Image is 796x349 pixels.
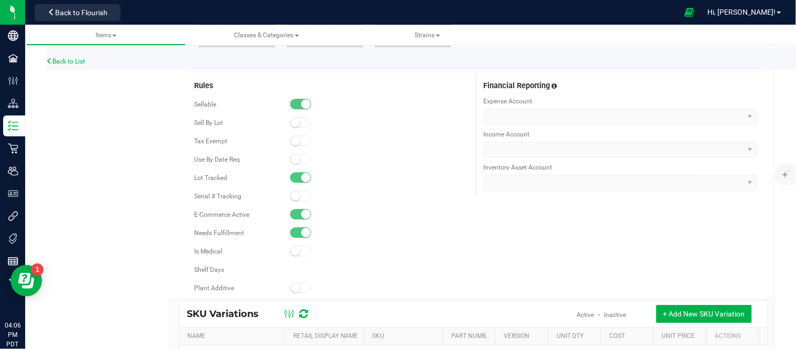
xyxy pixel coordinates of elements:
span: Hi, [PERSON_NAME]! [708,8,776,16]
p: 04:06 PM PDT [5,321,20,349]
inline-svg: Configuration [8,76,18,86]
span: Shelf Days [195,266,225,273]
div: Actions [715,332,755,340]
span: Use By Date Req [195,156,240,163]
a: Unit Qty [557,332,584,340]
inline-svg: User Roles [8,188,18,199]
a: Back to List [46,58,85,65]
a: Retail Display Name [293,332,358,340]
inline-svg: Reports [8,256,18,267]
span: Back to Flourish [55,8,108,17]
button: + Add New SKU Variation [656,305,752,323]
iframe: Resource center unread badge [31,263,44,276]
inline-svg: Tags [8,234,18,244]
a: PART NUMBER [451,332,493,340]
a: Unit Price [662,332,695,340]
span: SKU Variations [187,308,270,320]
inline-svg: Inventory [8,121,18,131]
inline-svg: Users [8,166,18,176]
a: Version [504,332,530,340]
span: Open Ecommerce Menu [677,2,701,23]
inline-svg: Facilities [8,53,18,64]
inline-svg: Company [8,30,18,41]
span: Lot Tracked [195,174,228,182]
inline-svg: Integrations [8,211,18,221]
span: Inventory Asset Account [484,163,757,172]
span: Income Account [484,130,757,139]
inline-svg: Manufacturing [8,279,18,289]
a: Inactive [604,311,627,319]
span: Sell By Lot [195,119,224,126]
span: Needs Fulfillment [195,229,245,237]
iframe: Resource center [10,265,42,297]
span: Sellable [195,101,217,108]
span: Items [95,31,116,39]
a: Active [577,311,595,319]
span: Financial Reporting [484,81,550,90]
span: Classes & Categories [235,31,299,39]
span: Serial # Tracking [195,193,242,200]
span: Assign this inventory item to the correct financial accounts(s) [552,82,557,90]
a: Name [187,332,205,340]
a: SKU [372,332,384,340]
span: + Add New SKU Variation [663,310,745,318]
span: Tax Exempt [195,138,228,145]
button: Back to Flourish [35,4,121,21]
span: Plant Additive [195,284,235,292]
span: Is Medical [195,248,223,255]
inline-svg: Retail [8,143,18,154]
a: Cost [609,332,625,340]
span: Strains [415,31,440,39]
inline-svg: Distribution [8,98,18,109]
span: Rules [195,81,214,90]
span: E-Commerce Active [195,211,250,218]
span: Expense Account [484,97,757,106]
